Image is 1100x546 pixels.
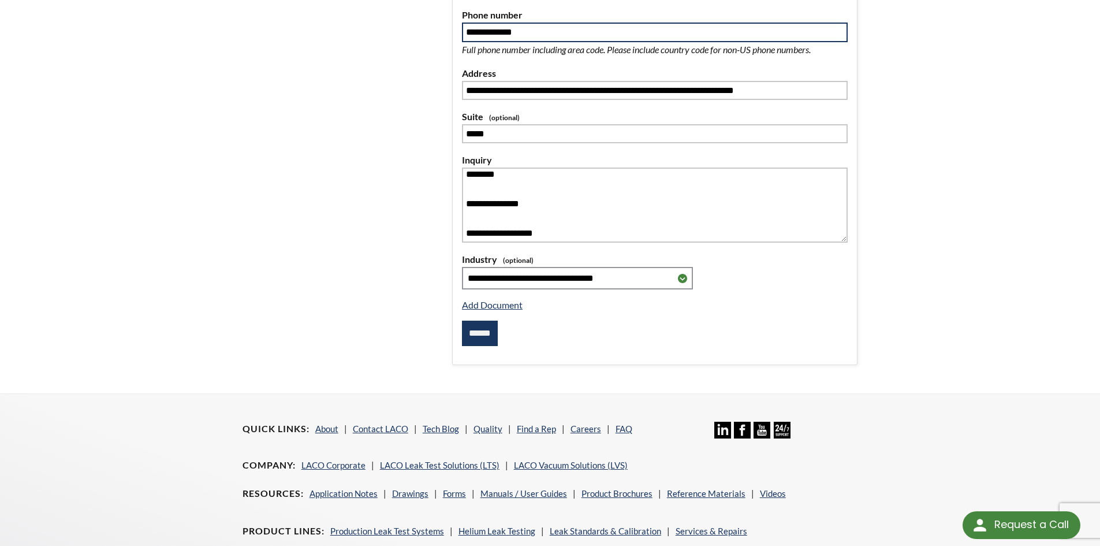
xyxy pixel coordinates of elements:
label: Industry [462,252,848,267]
a: Videos [760,488,786,499]
div: Request a Call [963,511,1080,539]
a: About [315,424,338,434]
a: Careers [570,424,601,434]
label: Address [462,66,848,81]
h4: Quick Links [243,423,310,435]
label: Suite [462,109,848,124]
a: Services & Repairs [676,526,747,536]
p: Full phone number including area code. Please include country code for non-US phone numbers. [462,42,848,57]
a: Production Leak Test Systems [330,526,444,536]
a: Tech Blog [423,424,459,434]
img: round button [971,516,989,534]
a: LACO Vacuum Solutions (LVS) [514,460,628,470]
h4: Resources [243,488,304,500]
h4: Company [243,459,296,471]
a: Leak Standards & Calibration [550,526,661,536]
a: Add Document [462,299,523,310]
h4: Product Lines [243,525,325,537]
a: Contact LACO [353,424,408,434]
a: Reference Materials [667,488,745,499]
a: Application Notes [310,488,378,499]
a: Product Brochures [581,488,652,499]
a: Forms [443,488,466,499]
a: Quality [473,424,502,434]
img: 24/7 Support Icon [774,422,790,439]
a: Drawings [392,488,428,499]
a: Find a Rep [517,424,556,434]
a: LACO Leak Test Solutions (LTS) [380,460,499,470]
a: LACO Corporate [301,460,366,470]
label: Phone number [462,8,848,23]
a: Helium Leak Testing [458,526,535,536]
div: Request a Call [994,511,1069,538]
a: Manuals / User Guides [480,488,567,499]
label: Inquiry [462,153,848,168]
a: 24/7 Support [774,430,790,440]
a: FAQ [616,424,632,434]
